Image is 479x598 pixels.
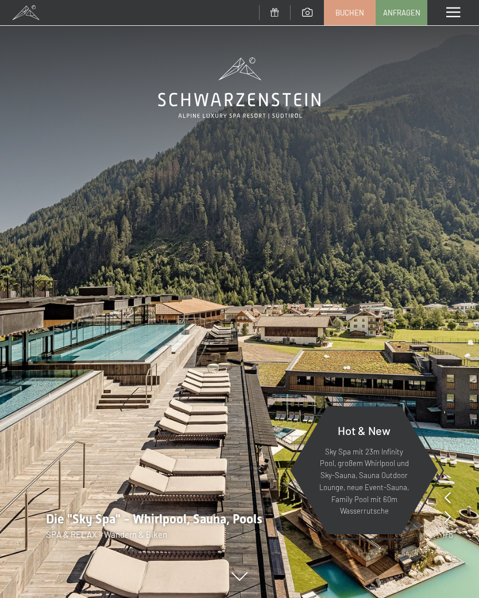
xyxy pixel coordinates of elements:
[376,1,427,25] a: Anfragen
[442,528,445,541] span: 1
[449,528,453,541] span: 8
[325,1,375,25] a: Buchen
[445,528,449,541] span: /
[335,7,364,18] span: Buchen
[338,424,391,437] span: Hot & New
[46,512,262,526] span: Die "Sky Spa" - Whirlpool, Sauna, Pools
[46,529,167,539] span: SPA & RELAX - Wandern & Biken
[289,406,439,535] a: Hot & New Sky Spa mit 23m Infinity Pool, großem Whirlpool und Sky-Sauna, Sauna Outdoor Lounge, ne...
[383,7,420,18] span: Anfragen
[318,446,410,518] p: Sky Spa mit 23m Infinity Pool, großem Whirlpool und Sky-Sauna, Sauna Outdoor Lounge, neue Event-S...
